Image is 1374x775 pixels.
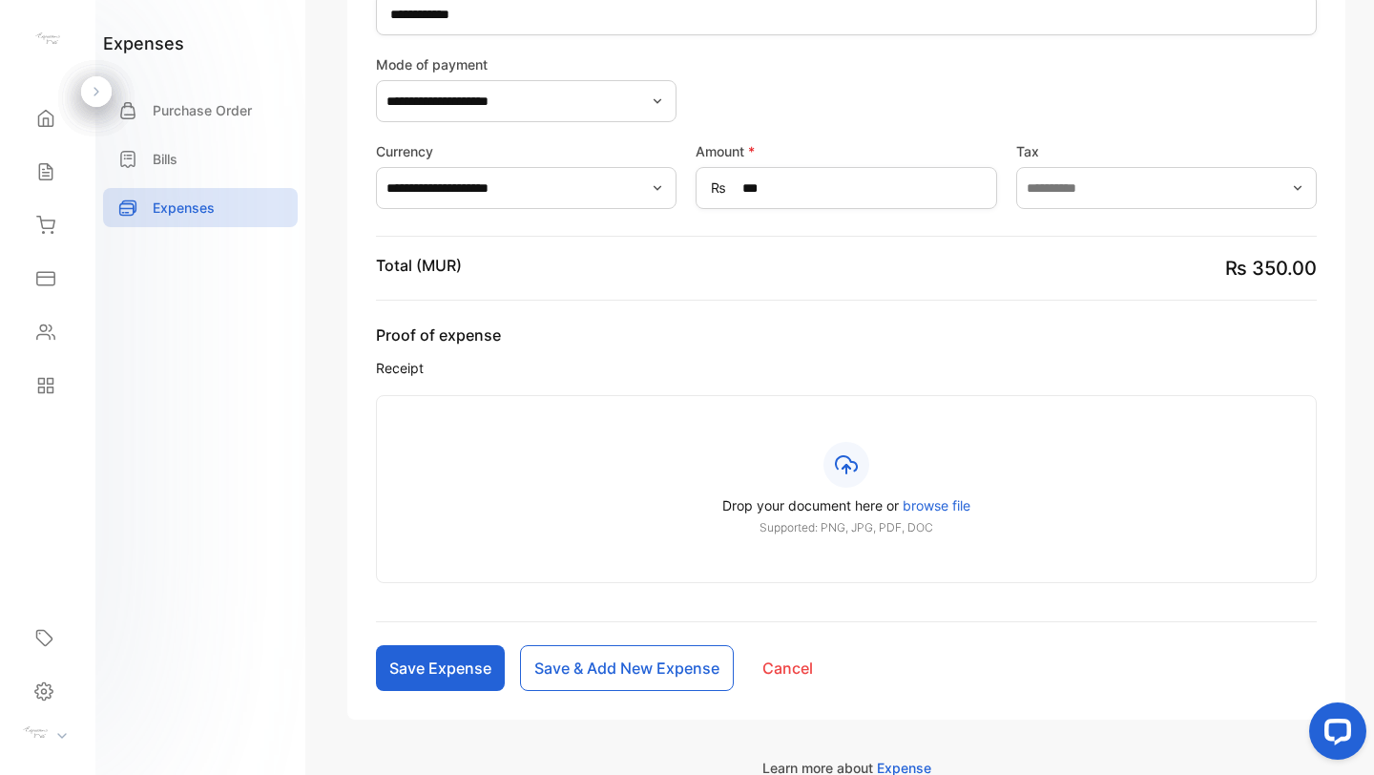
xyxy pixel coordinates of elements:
[1016,141,1317,161] label: Tax
[376,358,1317,378] span: Receipt
[103,91,298,130] a: Purchase Order
[153,149,177,169] p: Bills
[423,519,1270,536] p: Supported: PNG, JPG, PDF, DOC
[376,141,677,161] label: Currency
[903,497,970,513] span: browse file
[103,188,298,227] a: Expenses
[153,100,252,120] p: Purchase Order
[1225,257,1317,280] span: ₨ 350.00
[33,25,62,53] img: logo
[376,254,462,277] p: Total (MUR)
[722,497,899,513] span: Drop your document here or
[696,141,996,161] label: Amount
[520,645,734,691] button: Save & Add New Expense
[376,54,677,74] label: Mode of payment
[103,139,298,178] a: Bills
[103,31,184,56] h1: expenses
[376,324,1317,346] span: Proof of expense
[153,198,215,218] p: Expenses
[711,178,726,198] span: ₨
[376,645,505,691] button: Save Expense
[21,719,50,747] img: profile
[1294,695,1374,775] iframe: LiveChat chat widget
[749,645,826,691] button: Cancel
